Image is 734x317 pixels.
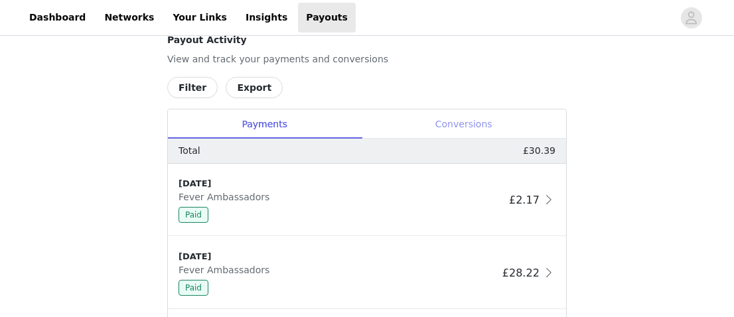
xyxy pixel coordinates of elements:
[179,144,200,158] p: Total
[179,250,497,263] div: [DATE]
[523,144,555,158] p: £30.39
[21,3,94,32] a: Dashboard
[165,3,235,32] a: Your Links
[167,52,567,66] p: View and track your payments and conversions
[168,109,361,139] div: Payments
[168,164,566,237] div: clickable-list-item
[361,109,566,139] div: Conversions
[179,192,275,202] span: Fever Ambassadors
[298,3,356,32] a: Payouts
[179,207,208,223] span: Paid
[685,7,697,29] div: avatar
[179,280,208,296] span: Paid
[167,33,567,47] h4: Payout Activity
[509,194,540,206] span: £2.17
[96,3,162,32] a: Networks
[226,77,283,98] button: Export
[179,265,275,275] span: Fever Ambassadors
[238,3,295,32] a: Insights
[167,77,218,98] button: Filter
[168,237,566,310] div: clickable-list-item
[179,177,504,190] div: [DATE]
[502,267,540,279] span: £28.22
